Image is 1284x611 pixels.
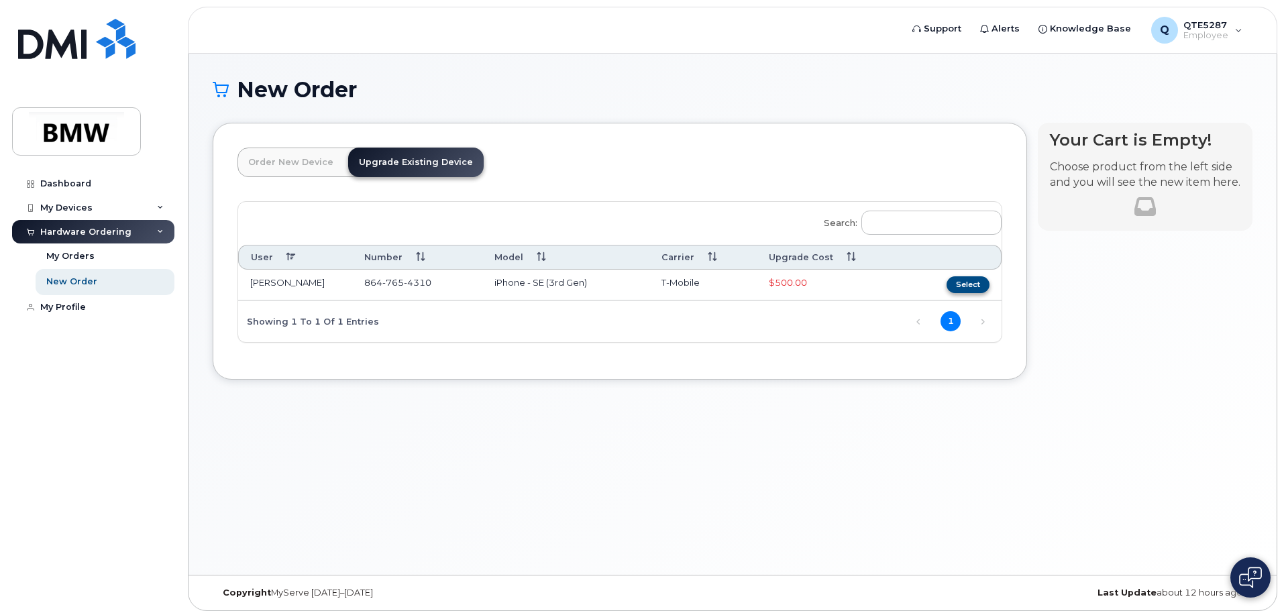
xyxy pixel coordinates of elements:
td: [PERSON_NAME] [238,270,352,300]
span: 765 [382,277,404,288]
div: MyServe [DATE]–[DATE] [213,588,559,598]
button: Select [947,276,989,293]
th: User: activate to sort column descending [238,245,352,270]
h4: Your Cart is Empty! [1050,131,1240,149]
strong: Copyright [223,588,271,598]
div: Showing 1 to 1 of 1 entries [238,309,379,332]
td: iPhone - SE (3rd Gen) [482,270,649,300]
span: Full Upgrade Eligibility Date 2026-09-18 [769,277,807,288]
span: 864 [364,277,431,288]
input: Search: [861,211,1002,235]
a: Upgrade Existing Device [348,148,484,177]
th: Model: activate to sort column ascending [482,245,649,270]
img: Open chat [1239,567,1262,588]
a: Next [973,312,993,332]
h1: New Order [213,78,1252,101]
label: Search: [815,202,1002,239]
th: Carrier: activate to sort column ascending [649,245,757,270]
th: Upgrade Cost: activate to sort column ascending [757,245,908,270]
td: T-Mobile [649,270,757,300]
strong: Last Update [1098,588,1157,598]
span: 4310 [404,277,431,288]
a: 1 [941,311,961,331]
a: Previous [908,312,928,332]
div: about 12 hours ago [906,588,1252,598]
th: Number: activate to sort column ascending [352,245,482,270]
p: Choose product from the left side and you will see the new item here. [1050,160,1240,190]
a: Order New Device [237,148,344,177]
